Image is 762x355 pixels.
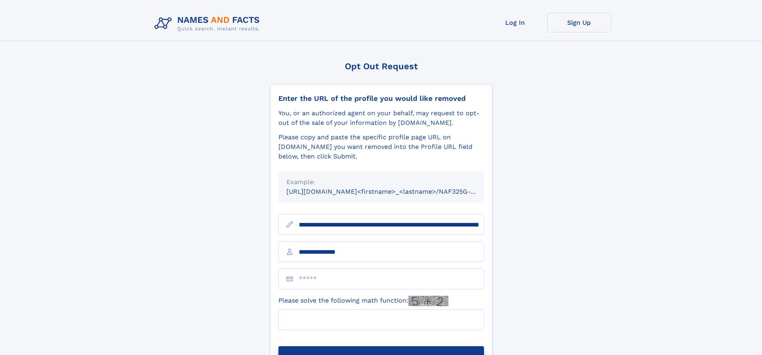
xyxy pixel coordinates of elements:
a: Sign Up [547,13,611,32]
div: Enter the URL of the profile you would like removed [278,94,484,103]
div: Example: [286,177,476,187]
small: [URL][DOMAIN_NAME]<firstname>_<lastname>/NAF325G-xxxxxxxx [286,188,499,195]
label: Please solve the following math function: [278,296,448,306]
div: Opt Out Request [270,61,492,71]
a: Log In [483,13,547,32]
div: Please copy and paste the specific profile page URL on [DOMAIN_NAME] you want removed into the Pr... [278,132,484,161]
div: You, or an authorized agent on your behalf, may request to opt-out of the sale of your informatio... [278,108,484,128]
img: Logo Names and Facts [151,13,266,34]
